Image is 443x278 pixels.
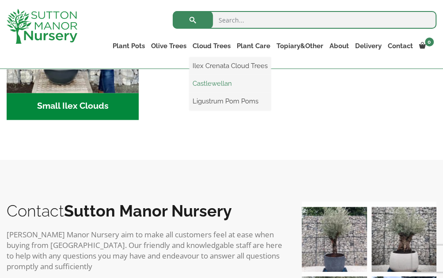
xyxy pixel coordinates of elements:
[189,40,234,52] a: Cloud Trees
[352,40,385,52] a: Delivery
[234,40,273,52] a: Plant Care
[189,77,271,90] a: Castlewellan
[273,40,326,52] a: Topiary&Other
[148,40,189,52] a: Olive Trees
[64,202,232,220] b: Sutton Manor Nursery
[425,38,434,46] span: 0
[416,40,436,52] a: 0
[7,202,284,220] h2: Contact
[173,11,436,29] input: Search...
[189,59,271,72] a: Ilex Crenata Cloud Trees
[189,95,271,108] a: Ligustrum Pom Poms
[7,229,284,272] p: [PERSON_NAME] Manor Nursery aim to make all customers feel at ease when buying from [GEOGRAPHIC_D...
[110,40,148,52] a: Plant Pots
[385,40,416,52] a: Contact
[371,207,436,272] img: Check out this beauty we potted at our nursery today ❤️‍🔥 A huge, ancient gnarled Olive tree plan...
[7,93,139,120] h2: Small Ilex Clouds
[7,9,77,44] img: logo
[302,207,367,272] img: A beautiful multi-stem Spanish Olive tree potted in our luxurious fibre clay pots 😍😍
[326,40,352,52] a: About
